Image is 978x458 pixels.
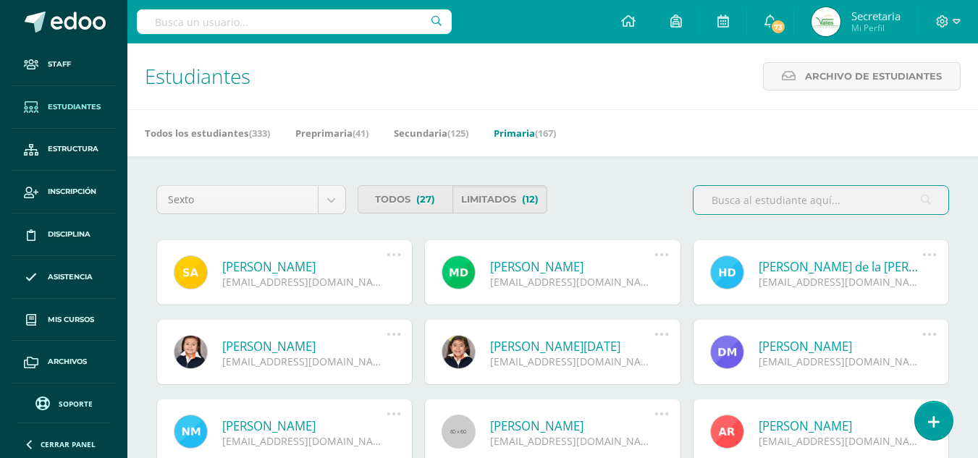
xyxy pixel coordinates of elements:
[12,86,116,129] a: Estudiantes
[48,101,101,113] span: Estudiantes
[759,258,923,275] a: [PERSON_NAME] de la [PERSON_NAME]
[48,271,93,283] span: Asistencia
[48,59,71,70] span: Staff
[358,185,452,213] a: Todos(27)
[759,275,923,289] div: [EMAIL_ADDRESS][DOMAIN_NAME]
[759,338,923,355] a: [PERSON_NAME]
[48,356,87,368] span: Archivos
[353,127,368,140] span: (41)
[137,9,452,34] input: Busca un usuario...
[535,127,556,140] span: (167)
[490,258,654,275] a: [PERSON_NAME]
[490,355,654,368] div: [EMAIL_ADDRESS][DOMAIN_NAME]
[12,213,116,256] a: Disciplina
[157,186,345,213] a: Sexto
[763,62,961,90] a: Archivo de Estudiantes
[48,314,94,326] span: Mis cursos
[12,341,116,383] a: Archivos
[759,355,923,368] div: [EMAIL_ADDRESS][DOMAIN_NAME]
[168,186,307,213] span: Sexto
[812,7,840,36] img: a032445636b14dacb2c1d12403a156a7.png
[490,417,654,434] a: [PERSON_NAME]
[48,186,96,198] span: Inscripción
[12,299,116,342] a: Mis cursos
[222,338,387,355] a: [PERSON_NAME]
[851,22,901,34] span: Mi Perfil
[59,399,93,409] span: Soporte
[452,185,547,213] a: Limitados(12)
[222,355,387,368] div: [EMAIL_ADDRESS][DOMAIN_NAME]
[12,43,116,86] a: Staff
[759,417,923,434] a: [PERSON_NAME]
[805,63,942,90] span: Archivo de Estudiantes
[12,256,116,299] a: Asistencia
[222,434,387,448] div: [EMAIL_ADDRESS][DOMAIN_NAME]
[447,127,468,140] span: (125)
[851,9,901,23] span: Secretaria
[48,143,98,155] span: Estructura
[222,258,387,275] a: [PERSON_NAME]
[759,434,923,448] div: [EMAIL_ADDRESS][DOMAIN_NAME]
[394,122,468,145] a: Secundaria(125)
[522,186,539,213] span: (12)
[694,186,948,214] input: Busca al estudiante aquí...
[494,122,556,145] a: Primaria(167)
[41,439,96,449] span: Cerrar panel
[12,171,116,213] a: Inscripción
[12,129,116,171] a: Estructura
[490,275,654,289] div: [EMAIL_ADDRESS][DOMAIN_NAME]
[490,338,654,355] a: [PERSON_NAME][DATE]
[416,186,435,213] span: (27)
[222,275,387,289] div: [EMAIL_ADDRESS][DOMAIN_NAME]
[145,122,270,145] a: Todos los estudiantes(333)
[490,434,654,448] div: [EMAIL_ADDRESS][DOMAIN_NAME]
[222,417,387,434] a: [PERSON_NAME]
[48,229,90,240] span: Disciplina
[17,393,110,412] a: Soporte
[295,122,368,145] a: Preprimaria(41)
[770,19,786,35] span: 73
[249,127,270,140] span: (333)
[145,62,250,90] span: Estudiantes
